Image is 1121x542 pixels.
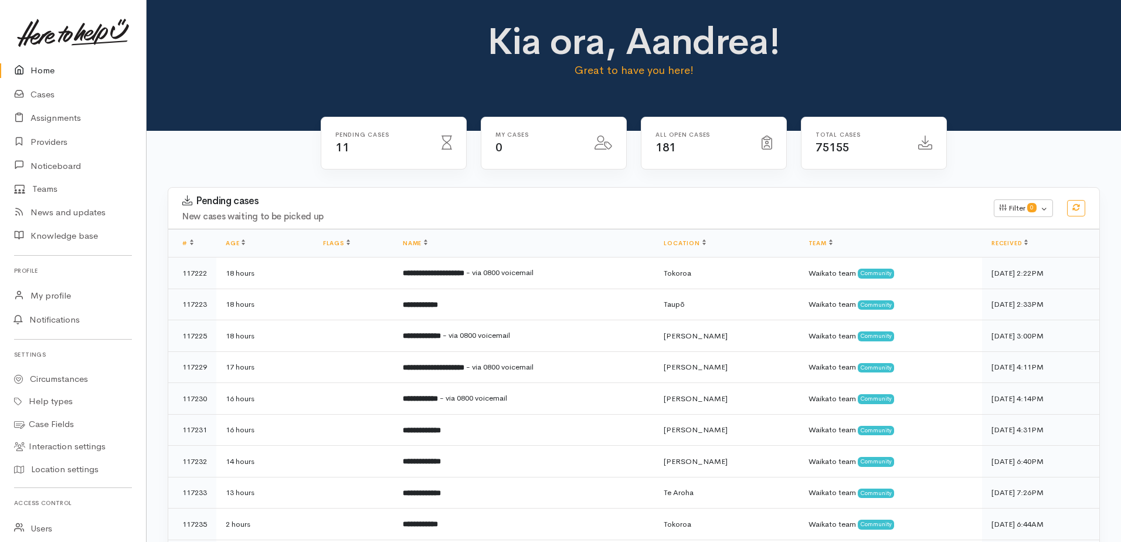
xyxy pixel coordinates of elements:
span: 75155 [816,140,850,155]
td: 14 hours [216,446,314,477]
td: 16 hours [216,414,314,446]
td: 117222 [168,258,216,289]
h1: Kia ora, Aandrea! [405,21,864,62]
h6: Access control [14,495,132,511]
td: 18 hours [216,258,314,289]
h6: Settings [14,347,132,363]
td: [DATE] 2:33PM [982,289,1099,320]
h6: Pending cases [335,131,427,138]
td: 117233 [168,477,216,509]
span: Community [858,331,895,341]
td: 117230 [168,383,216,415]
span: [PERSON_NAME] [664,331,728,341]
td: 117231 [168,414,216,446]
h6: Total cases [816,131,904,138]
span: Tokoroa [664,268,691,278]
td: 18 hours [216,320,314,352]
td: 18 hours [216,289,314,320]
span: Community [858,363,895,372]
td: Waikato team [799,414,982,446]
a: # [182,239,193,247]
td: Waikato team [799,320,982,352]
td: 13 hours [216,477,314,509]
td: Waikato team [799,383,982,415]
td: 117223 [168,289,216,320]
td: [DATE] 4:11PM [982,351,1099,383]
span: Te Aroha [664,487,694,497]
td: 17 hours [216,351,314,383]
td: 117229 [168,351,216,383]
span: - via 0800 voicemail [440,393,507,403]
td: Waikato team [799,258,982,289]
p: Great to have you here! [405,62,864,79]
span: Community [858,269,895,278]
td: 117225 [168,320,216,352]
span: Taupō [664,299,685,309]
span: Community [858,520,895,529]
a: Name [403,239,427,247]
td: 117235 [168,509,216,540]
span: 0 [1027,203,1037,212]
span: [PERSON_NAME] [664,394,728,404]
h6: All Open cases [655,131,748,138]
span: - via 0800 voicemail [443,330,510,340]
span: Community [858,300,895,310]
span: Community [858,426,895,435]
span: - via 0800 voicemail [466,362,534,372]
td: Waikato team [799,351,982,383]
a: Team [809,239,833,247]
h4: New cases waiting to be picked up [182,212,980,222]
a: Flags [323,239,350,247]
span: [PERSON_NAME] [664,425,728,435]
span: 11 [335,140,349,155]
h6: Profile [14,263,132,279]
span: 0 [495,140,502,155]
td: [DATE] 2:22PM [982,258,1099,289]
button: Filter0 [994,199,1053,217]
td: Waikato team [799,477,982,509]
td: [DATE] 4:31PM [982,414,1099,446]
td: [DATE] 3:00PM [982,320,1099,352]
td: 16 hours [216,383,314,415]
h3: Pending cases [182,195,980,207]
td: 117232 [168,446,216,477]
td: [DATE] 6:44AM [982,509,1099,540]
span: Community [858,457,895,466]
a: Location [664,239,705,247]
td: Waikato team [799,446,982,477]
a: Age [226,239,245,247]
span: [PERSON_NAME] [664,456,728,466]
span: Community [858,394,895,404]
td: Waikato team [799,289,982,320]
a: Received [991,239,1028,247]
td: [DATE] 4:14PM [982,383,1099,415]
span: [PERSON_NAME] [664,362,728,372]
span: 181 [655,140,676,155]
td: Waikato team [799,509,982,540]
td: [DATE] 7:26PM [982,477,1099,509]
td: 2 hours [216,509,314,540]
span: Community [858,489,895,498]
span: Tokoroa [664,519,691,529]
td: [DATE] 6:40PM [982,446,1099,477]
span: - via 0800 voicemail [466,267,534,277]
h6: My cases [495,131,580,138]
